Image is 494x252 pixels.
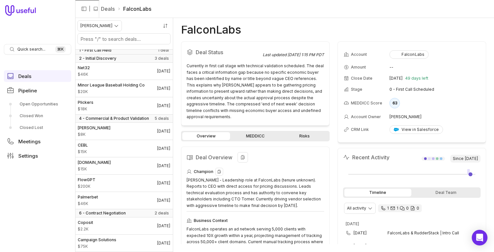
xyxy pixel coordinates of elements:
a: Settings [4,150,71,162]
span: Minor League Baseball Holding Co [78,83,145,88]
a: Deals [4,70,71,82]
span: Amount [78,244,116,249]
span: Amount [351,65,366,70]
time: Deal Close Date [157,198,170,203]
span: Quick search... [17,47,45,52]
a: Campaign Solutions$75K[DATE] [75,235,173,252]
span: Palmerbet [78,195,98,200]
time: Deal Close Date [157,103,170,108]
time: Deal Close Date [157,163,170,168]
span: FlowGPT [78,177,95,182]
a: Deals [101,5,115,13]
a: Pipeline [4,85,71,96]
span: Coposit [78,220,93,225]
span: 3 deals [155,56,169,61]
h1: FalconLabs [181,26,241,34]
span: Amount [78,89,145,94]
time: Deal Close Date [157,69,170,74]
span: Account [351,52,367,57]
a: [DOMAIN_NAME]$15K[DATE] [75,157,173,174]
div: [PERSON_NAME] - Leadership role at FalconLabs (tenure unknown). Reports to CEO with direct access... [187,177,324,209]
span: rudderstack demo request [387,244,439,249]
span: Amount [78,132,110,137]
time: Deal Close Date [157,129,170,134]
span: | [89,5,91,13]
a: [PERSON_NAME]$8K[DATE] [75,123,173,140]
span: CRM Link [351,127,369,132]
time: Deal Close Date [157,86,170,91]
time: [DATE] [354,230,367,236]
a: Net32$46K[DATE] [75,63,173,80]
a: MEDDICC [231,132,279,140]
td: -- [389,62,480,72]
div: Champion [187,168,324,176]
a: Risks [281,132,328,140]
a: FlowGPT$200K[DATE] [75,175,173,192]
a: Palmerbet$46K[DATE] [75,192,173,209]
div: 1 call and 1 email thread [378,204,422,212]
a: Meetings [4,135,71,147]
span: 1 deal [158,48,169,53]
div: 63 [389,98,400,108]
span: Amount [78,166,111,172]
span: Amount [78,201,98,206]
time: Deal Close Date [157,181,170,186]
time: Deal Close Date [157,241,170,246]
span: Amount [78,106,93,112]
time: [DATE] [354,244,367,249]
a: Overview [182,132,230,140]
span: Meetings [18,139,41,144]
input: Search deals by name [78,34,170,44]
time: [DATE] [389,76,403,81]
span: Amount [78,227,93,232]
span: MEDDICC Score [351,101,382,106]
span: 6 - Contract Negotiation [79,211,126,216]
div: Timeline [344,189,411,197]
span: Account Owner [351,114,381,119]
div: Deal Team [413,189,480,197]
a: Closed Won [4,111,71,121]
a: Closed Lost [4,122,71,133]
div: Business Context [187,217,324,225]
span: Plickers [78,100,93,105]
span: [PERSON_NAME] [78,125,110,131]
span: 49 days left [405,76,428,81]
h2: Deal Status [187,47,263,57]
span: Pipeline [18,88,37,93]
kbd: ⌘ K [55,46,66,53]
h2: Deal Overview [187,152,324,163]
time: Deal Close Date [157,146,170,151]
time: Deal Close Date [157,223,170,228]
li: FalconLabs [117,5,151,13]
div: View in Salesforce [394,127,439,132]
span: CEBL [78,143,88,148]
div: Open Intercom Messenger [472,230,487,245]
span: FalconLabs & RudderStack | Intro Call [387,230,470,236]
span: 2 deals [155,211,169,216]
h2: Recent Activity [343,153,389,161]
span: Close Date [351,76,372,81]
a: Coposit$2.2K[DATE] [75,217,173,234]
td: 0 - First Call Scheduled [389,84,480,95]
time: [DATE] 1:15 PM PDT [288,52,324,57]
time: [DATE] [465,156,478,161]
span: 1 - First Call Held [79,48,111,53]
span: Campaign Solutions [78,237,116,243]
span: 4 - Commercial & Product Validation [79,116,149,121]
div: Last updated [263,52,324,57]
span: Deals [18,74,31,79]
div: Pipeline submenu [4,99,71,133]
nav: Deals [75,18,173,252]
button: Sort by [160,21,170,31]
span: Since [450,155,481,163]
span: [DOMAIN_NAME] [78,160,111,165]
a: Open Opportunities [4,99,71,109]
a: Plickers$18K[DATE] [75,97,173,114]
span: 2 - Initial Discovery [79,56,116,61]
span: Amount [78,72,90,77]
time: [DATE] [346,221,359,226]
div: Currently in first call stage with technical validation scheduled. The deal faces a critical info... [187,63,324,120]
span: 5 deals [155,116,169,121]
span: Stage [351,87,362,92]
button: FalconLabs [389,50,429,59]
